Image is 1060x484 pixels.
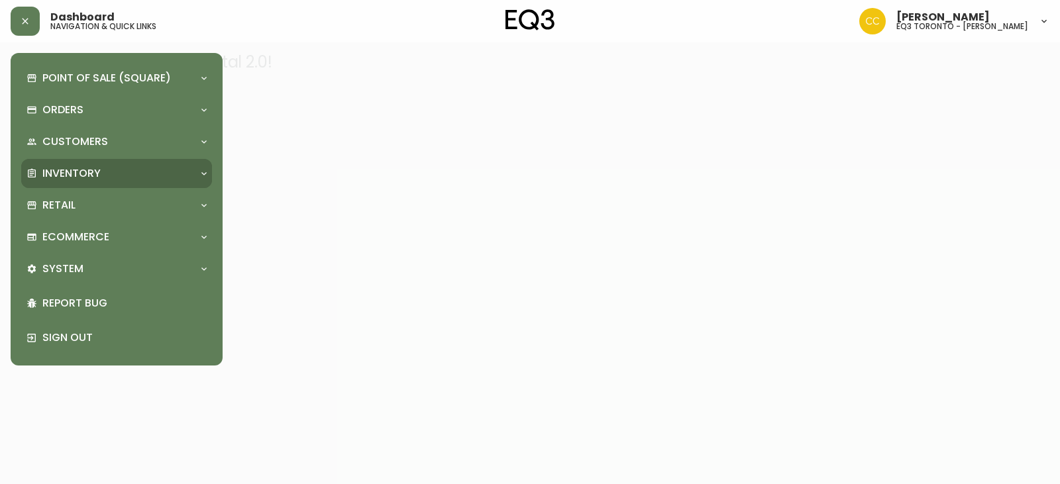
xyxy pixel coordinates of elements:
div: Customers [21,127,212,156]
span: Dashboard [50,12,115,23]
p: Report Bug [42,296,207,311]
div: Ecommerce [21,222,212,252]
p: System [42,262,83,276]
img: logo [505,9,555,30]
p: Point of Sale (Square) [42,71,171,85]
img: ec7176bad513007d25397993f68ebbfb [859,8,886,34]
div: Inventory [21,159,212,188]
p: Retail [42,198,76,213]
p: Ecommerce [42,230,109,244]
p: Orders [42,103,83,117]
p: Inventory [42,166,101,181]
div: Orders [21,95,212,124]
div: Report Bug [21,286,212,320]
div: System [21,254,212,283]
p: Customers [42,134,108,149]
h5: navigation & quick links [50,23,156,30]
span: [PERSON_NAME] [896,12,990,23]
div: Retail [21,191,212,220]
div: Sign Out [21,320,212,355]
h5: eq3 toronto - [PERSON_NAME] [896,23,1028,30]
div: Point of Sale (Square) [21,64,212,93]
p: Sign Out [42,330,207,345]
